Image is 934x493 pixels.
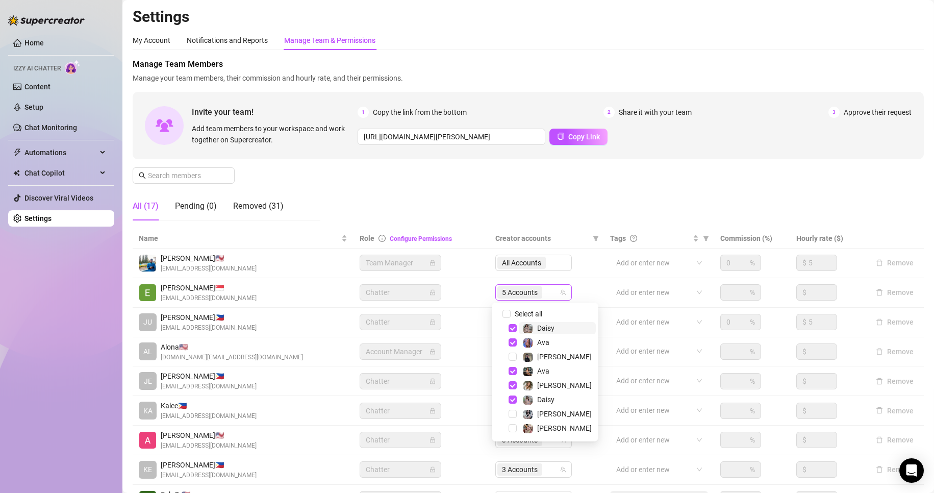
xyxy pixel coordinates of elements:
span: search [139,172,146,179]
span: lock [430,378,436,384]
span: Chatter [366,314,435,330]
span: Izzy AI Chatter [13,64,61,73]
button: Copy Link [549,129,608,145]
div: Notifications and Reports [187,35,268,46]
input: Search members [148,170,220,181]
span: [EMAIL_ADDRESS][DOMAIN_NAME] [161,264,257,274]
span: 3 Accounts [502,464,538,475]
span: Chatter [366,285,435,300]
a: Settings [24,214,52,223]
img: Sadie [523,410,533,419]
img: Eduardo Leon Jr [139,284,156,301]
span: Chatter [366,374,435,389]
span: Role [360,234,374,242]
span: Select all [511,308,546,319]
span: [EMAIL_ADDRESS][DOMAIN_NAME] [161,323,257,333]
span: Share it with your team [619,107,692,118]
span: filter [593,235,599,241]
span: Add team members to your workspace and work together on Supercreator. [192,123,354,145]
span: 5 Accounts [502,287,538,298]
img: Ava [523,367,533,376]
span: KA [143,405,153,416]
span: Kalee 🇵🇭 [161,400,257,411]
span: Approve their request [844,107,912,118]
div: All (17) [133,200,159,212]
button: Remove [872,286,918,299]
a: Chat Monitoring [24,124,77,132]
th: Commission (%) [714,229,790,249]
h2: Settings [133,7,924,27]
span: Copy the link from the bottom [373,107,467,118]
a: Home [24,39,44,47]
span: lock [430,408,436,414]
span: 3 Accounts [497,463,542,476]
a: Configure Permissions [390,235,452,242]
span: Ava [537,367,549,375]
img: logo-BBDzfeDw.svg [8,15,85,26]
span: 3 [828,107,840,118]
div: Pending (0) [175,200,217,212]
th: Hourly rate ($) [790,229,866,249]
span: JU [143,316,152,328]
span: [PERSON_NAME] 🇸🇬 [161,282,257,293]
span: info-circle [378,235,386,242]
img: Anna [523,353,533,362]
a: Setup [24,103,43,111]
span: lock [430,289,436,295]
span: Copy Link [568,133,600,141]
span: thunderbolt [13,149,21,157]
span: [PERSON_NAME] 🇵🇭 [161,459,257,471]
span: Select tree node [509,381,517,389]
span: 5 Accounts [497,286,542,299]
span: [PERSON_NAME] 🇵🇭 [161,312,257,323]
span: lock [430,319,436,325]
a: Content [24,83,51,91]
div: Manage Team & Permissions [284,35,375,46]
span: filter [703,235,709,241]
img: Anna [523,424,533,433]
img: Daisy [523,324,533,333]
span: Daisy [537,396,554,404]
span: Chatter [366,462,435,477]
span: Select tree node [509,424,517,432]
th: Name [133,229,354,249]
span: Manage Team Members [133,58,924,70]
span: [PERSON_NAME] 🇺🇸 [161,430,257,441]
span: Select tree node [509,338,517,347]
a: Discover Viral Videos [24,194,93,202]
span: [PERSON_NAME] 🇵🇭 [161,371,257,382]
span: [EMAIL_ADDRESS][DOMAIN_NAME] [161,293,257,303]
button: Remove [872,257,918,269]
span: lock [430,437,436,443]
button: Remove [872,346,918,358]
span: Tags [610,233,626,244]
span: Automations [24,144,97,161]
span: [EMAIL_ADDRESS][DOMAIN_NAME] [161,382,257,391]
span: Select tree node [509,324,517,332]
span: Ava [537,338,549,347]
img: Alexicon Ortiaga [139,432,156,449]
span: [PERSON_NAME] [537,381,592,389]
span: filter [591,231,601,246]
img: Paige [523,381,533,390]
span: Account Manager [366,344,435,359]
span: Invite your team! [192,106,358,118]
span: [PERSON_NAME] [537,410,592,418]
span: Select tree node [509,353,517,361]
img: Ava [523,338,533,348]
span: question-circle [630,235,637,242]
span: Chat Copilot [24,165,97,181]
span: [PERSON_NAME] [537,353,592,361]
span: lock [430,349,436,355]
span: Select tree node [509,410,517,418]
span: Select tree node [509,367,517,375]
span: Team Manager [366,255,435,270]
span: [EMAIL_ADDRESS][DOMAIN_NAME] [161,441,257,451]
span: Alona 🇺🇸 [161,341,303,353]
button: Remove [872,434,918,446]
span: JE [144,376,152,387]
span: [PERSON_NAME] [537,424,592,432]
span: Select tree node [509,396,517,404]
span: team [560,466,566,473]
span: Chatter [366,403,435,418]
